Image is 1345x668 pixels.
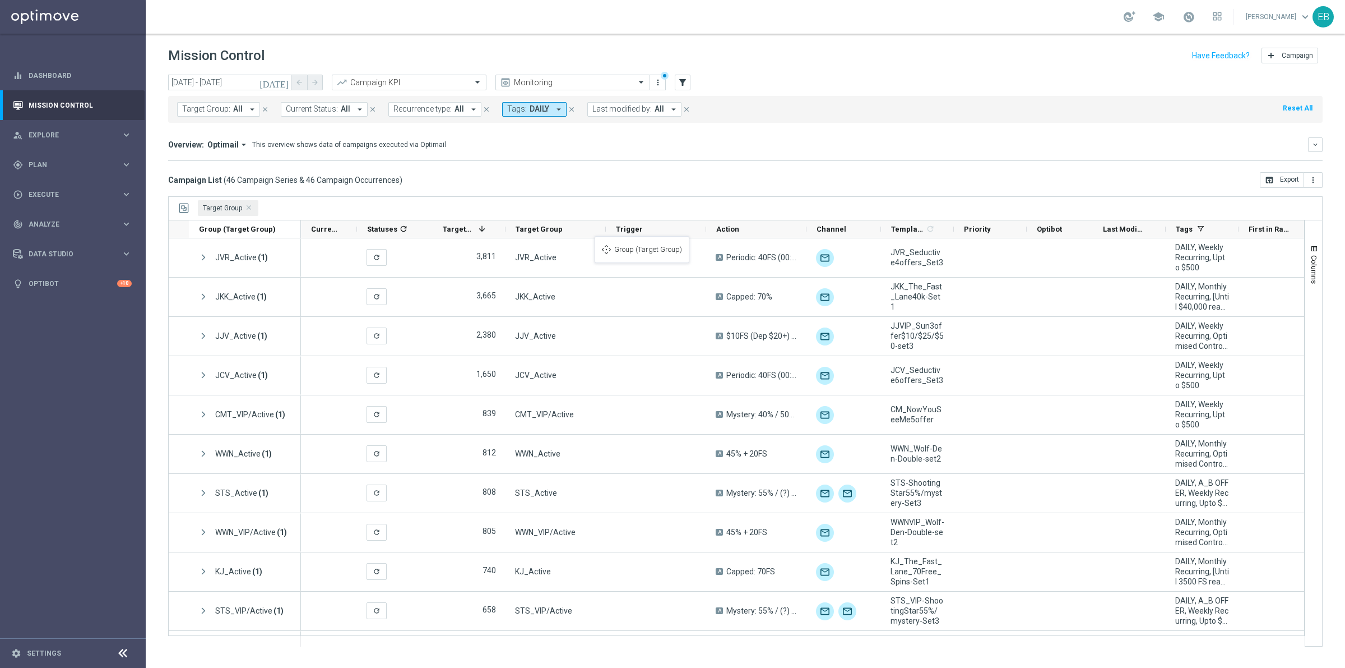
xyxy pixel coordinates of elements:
[816,406,834,424] img: Optimail
[29,90,132,120] a: Mission Control
[397,223,408,235] span: Calculate column
[367,602,387,619] button: refresh
[121,130,132,140] i: keyboard_arrow_right
[13,90,132,120] div: Mission Control
[1175,635,1229,665] span: DAILY, Monthly Recurring, [Until $40,000 reached]
[367,563,387,580] button: refresh
[27,650,61,657] a: Settings
[483,487,496,497] label: 808
[12,250,132,259] button: Data Studio keyboard_arrow_right
[247,104,257,114] i: arrow_drop_down
[399,224,408,233] i: refresh
[515,527,576,537] span: WWN_VIP/Active
[29,269,117,298] a: Optibot
[816,524,834,542] img: Optimail
[726,409,797,420] span: Mystery: 40% / 50% / 25% / 55% / 30%
[367,225,397,233] span: Statuses
[257,325,267,347] span: (1)
[716,333,723,339] span: A
[369,105,377,113] i: close
[12,220,132,229] button: track_changes Analyze keyboard_arrow_right
[373,528,381,536] i: refresh
[726,449,767,459] span: 45% + 20FS
[515,449,560,459] span: WWN_Active
[726,370,797,380] span: Periodic: 40FS (00:00 - 05:59) / 25% + 25FS (06:00 - 11:59) / 75% (12:00 - 17:59) / 100% (18:00 -...
[373,450,381,458] i: refresh
[681,103,692,116] button: close
[675,75,690,90] button: filter_alt
[13,71,23,81] i: equalizer
[367,328,387,344] button: refresh
[13,279,23,289] i: lightbulb
[29,162,121,168] span: Plan
[207,140,239,150] span: Optimail
[1175,556,1229,587] span: DAILY, Monthly Recurring, [Until 3500 FS reached]
[13,160,23,170] i: gps_fixed
[1261,48,1318,63] button: add Campaign
[12,279,132,288] button: lightbulb Optibot +10
[367,524,387,541] button: refresh
[891,596,944,626] span: STS_VIP-ShootingStar55%/mystery-Set3
[182,104,230,114] span: Target Group:
[891,365,944,385] span: JCV_Seductive6offers_Set3
[816,249,834,267] div: Optimail
[13,190,121,200] div: Execute
[507,104,527,114] span: Tags:
[1312,6,1334,27] div: EB
[29,221,121,228] span: Analyze
[215,527,276,537] span: WWN_VIP/Active
[373,607,381,615] i: refresh
[443,225,474,233] span: Targeted Customers
[891,225,924,233] span: Templates
[476,330,496,340] label: 2,380
[215,606,272,616] span: STS_VIP/Active
[816,288,834,306] div: Optimail
[258,75,291,91] button: [DATE]
[1267,51,1276,60] i: add
[1103,225,1147,233] span: Last Modified By
[1176,225,1193,233] span: Tags
[121,219,132,229] i: keyboard_arrow_right
[291,75,307,90] button: arrow_back
[1249,225,1292,233] span: First in Range
[838,485,856,503] div: Email
[816,602,834,620] div: Optimail
[203,204,242,212] span: Target Group
[198,200,258,216] div: Row Groups
[891,478,944,508] span: STS-ShootingStar55%/mystery-Set3
[716,529,723,536] span: A
[838,602,856,620] img: Email
[515,252,556,262] span: JVR_Active
[483,565,496,575] label: 740
[13,130,121,140] div: Explore
[258,364,268,386] span: (1)
[262,443,272,465] span: (1)
[1245,8,1312,25] a: [PERSON_NAME]keyboard_arrow_down
[261,105,269,113] i: close
[469,104,479,114] i: arrow_drop_down
[669,104,679,114] i: arrow_drop_down
[1310,255,1319,284] span: Columns
[716,372,723,379] span: A
[12,190,132,199] button: play_circle_outline Execute keyboard_arrow_right
[1299,11,1311,23] span: keyboard_arrow_down
[454,104,464,114] span: All
[816,563,834,581] div: Optimail
[716,293,723,300] span: A
[12,71,132,80] button: equalizer Dashboard
[258,482,268,504] span: (1)
[891,556,944,587] span: KJ_The_Fast_Lane_70Free_Spins-Set1
[1282,52,1313,59] span: Campaign
[12,160,132,169] button: gps_fixed Plan keyboard_arrow_right
[12,101,132,110] button: Mission Control
[252,560,262,583] span: (1)
[716,450,723,457] span: A
[816,485,834,503] img: Optimail
[286,104,338,114] span: Current Status:
[1175,282,1229,312] span: DAILY, Monthly Recurring, [Until $40,000 reached]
